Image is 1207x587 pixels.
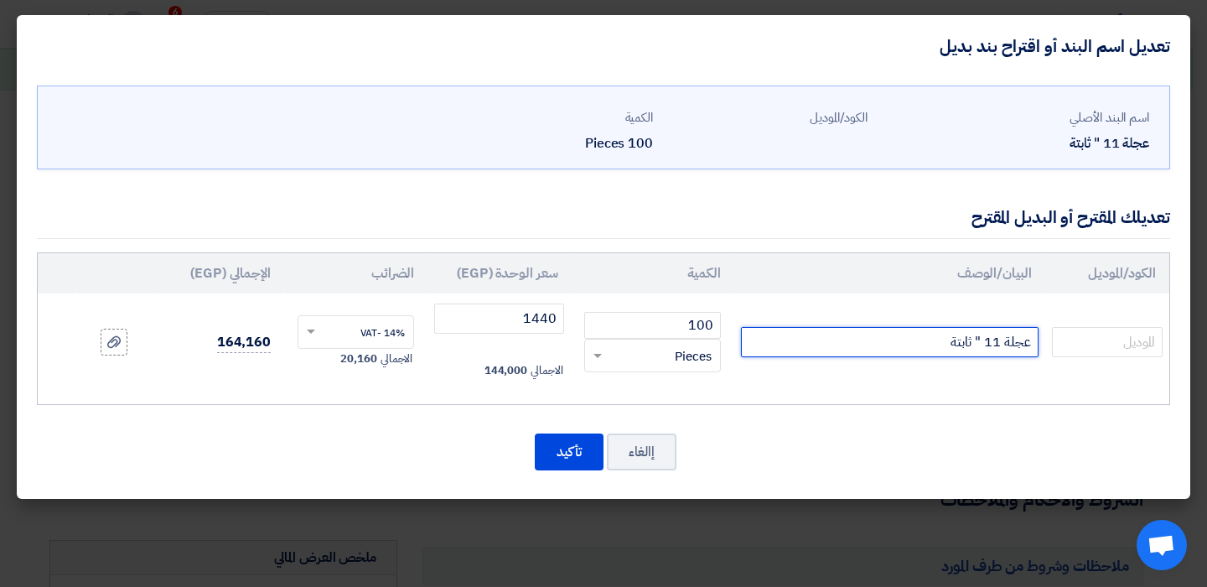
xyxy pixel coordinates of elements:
[153,253,284,293] th: الإجمالي (EGP)
[217,332,271,353] span: 164,160
[741,327,1039,357] input: Add Item Description
[881,133,1149,153] div: عجلة 11 " ثابتة
[940,35,1170,57] h4: تعديل اسم البند أو اقتراح بند بديل
[584,312,720,339] input: RFQ_STEP1.ITEMS.2.AMOUNT_TITLE
[666,108,868,127] div: الكود/الموديل
[298,315,414,349] ng-select: VAT
[531,362,562,379] span: الاجمالي
[535,434,603,470] button: تأكيد
[1045,253,1169,293] th: الكود/الموديل
[1137,520,1187,570] div: Open chat
[734,253,1045,293] th: البيان/الوصف
[971,205,1170,230] div: تعديلك المقترح أو البديل المقترح
[881,108,1149,127] div: اسم البند الأصلي
[452,133,653,153] div: 100 Pieces
[340,351,376,367] span: 20,160
[675,347,712,366] span: Pieces
[434,304,564,334] input: أدخل سعر الوحدة
[571,253,733,293] th: الكمية
[607,434,676,470] button: إالغاء
[484,362,527,379] span: 144,000
[381,351,412,367] span: الاجمالي
[427,253,571,293] th: سعر الوحدة (EGP)
[284,253,427,293] th: الضرائب
[452,108,653,127] div: الكمية
[1052,327,1163,357] input: الموديل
